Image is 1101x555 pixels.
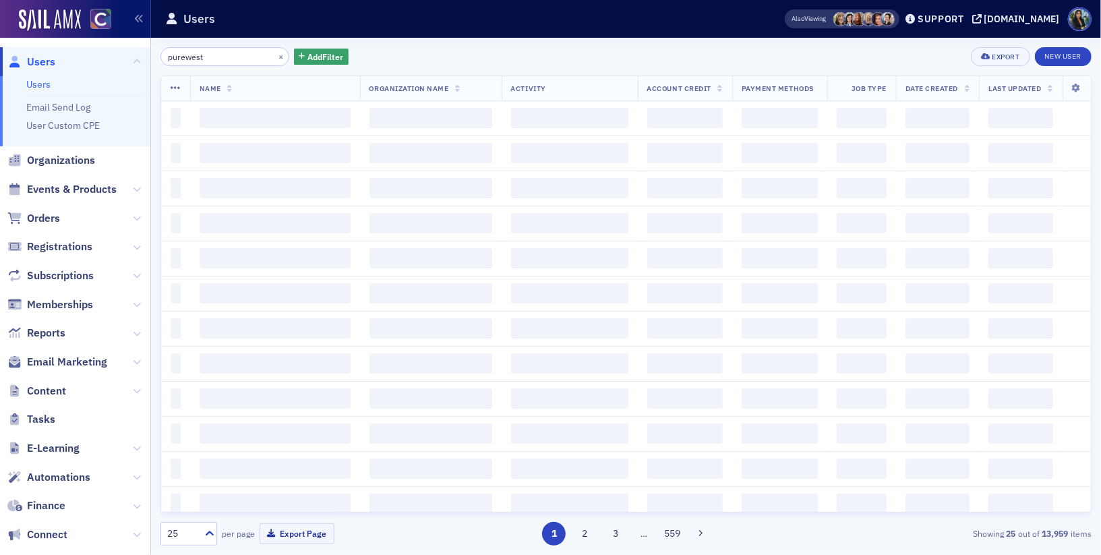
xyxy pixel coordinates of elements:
span: ‌ [200,178,351,198]
span: ‌ [200,213,351,233]
span: ‌ [200,388,351,409]
span: ‌ [988,283,1053,303]
span: Memberships [27,297,93,312]
span: ‌ [742,108,818,128]
span: ‌ [905,143,970,163]
span: ‌ [171,423,181,444]
a: Email Marketing [7,355,107,370]
span: ‌ [171,108,181,128]
span: ‌ [171,143,181,163]
a: Users [26,78,51,90]
span: Alicia Gelinas [862,12,876,26]
span: ‌ [511,388,628,409]
a: User Custom CPE [26,119,100,132]
span: Finance [27,498,65,513]
span: Email Marketing [27,355,107,370]
label: per page [222,527,255,539]
span: Organization Name [369,84,449,93]
span: Pamela Galey-Coleman [881,12,895,26]
span: Tasks [27,412,55,427]
button: 2 [573,522,597,546]
span: ‌ [905,248,970,268]
span: ‌ [988,459,1053,479]
button: AddFilter [294,49,349,65]
span: ‌ [905,353,970,374]
span: ‌ [988,318,1053,339]
span: ‌ [742,494,818,514]
span: ‌ [905,494,970,514]
div: Support [918,13,964,25]
span: ‌ [988,494,1053,514]
button: × [275,50,287,62]
span: ‌ [369,353,492,374]
span: ‌ [905,459,970,479]
span: ‌ [369,178,492,198]
span: Lauren Standiford [833,12,847,26]
button: 3 [603,522,627,546]
div: Also [792,14,805,23]
span: ‌ [511,318,628,339]
span: ‌ [742,178,818,198]
span: ‌ [742,248,818,268]
span: ‌ [511,178,628,198]
span: ‌ [171,318,181,339]
span: ‌ [837,318,887,339]
span: ‌ [988,248,1053,268]
span: ‌ [647,248,723,268]
span: ‌ [742,143,818,163]
span: Payment Methods [742,84,814,93]
span: ‌ [171,178,181,198]
span: ‌ [511,248,628,268]
span: ‌ [171,494,181,514]
span: ‌ [837,143,887,163]
span: ‌ [647,108,723,128]
div: 25 [167,527,197,541]
span: ‌ [988,178,1053,198]
span: Job Type [852,84,887,93]
span: ‌ [647,388,723,409]
span: Organizations [27,153,95,168]
button: 559 [660,522,684,546]
a: Finance [7,498,65,513]
a: New User [1035,47,1092,66]
img: SailAMX [90,9,111,30]
span: ‌ [988,353,1053,374]
span: ‌ [200,108,351,128]
span: Name [200,84,221,93]
span: ‌ [369,108,492,128]
span: ‌ [369,143,492,163]
span: ‌ [905,213,970,233]
span: ‌ [200,459,351,479]
span: ‌ [171,459,181,479]
span: ‌ [742,318,818,339]
span: ‌ [647,178,723,198]
span: ‌ [511,283,628,303]
span: ‌ [369,388,492,409]
span: ‌ [647,494,723,514]
div: Showing out of items [791,527,1092,539]
span: ‌ [171,248,181,268]
span: ‌ [200,423,351,444]
span: ‌ [988,143,1053,163]
span: ‌ [905,423,970,444]
span: Last Updated [988,84,1041,93]
span: ‌ [742,388,818,409]
span: Activity [511,84,546,93]
span: ‌ [511,213,628,233]
span: ‌ [171,283,181,303]
a: Organizations [7,153,95,168]
span: ‌ [647,318,723,339]
button: Export Page [260,523,334,544]
span: Date Created [905,84,958,93]
span: ‌ [742,423,818,444]
span: ‌ [369,248,492,268]
span: ‌ [647,423,723,444]
span: ‌ [742,353,818,374]
span: ‌ [511,459,628,479]
span: Sheila Duggan [852,12,866,26]
a: Connect [7,527,67,542]
span: ‌ [200,143,351,163]
span: ‌ [742,213,818,233]
span: ‌ [837,108,887,128]
span: Reports [27,326,65,341]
